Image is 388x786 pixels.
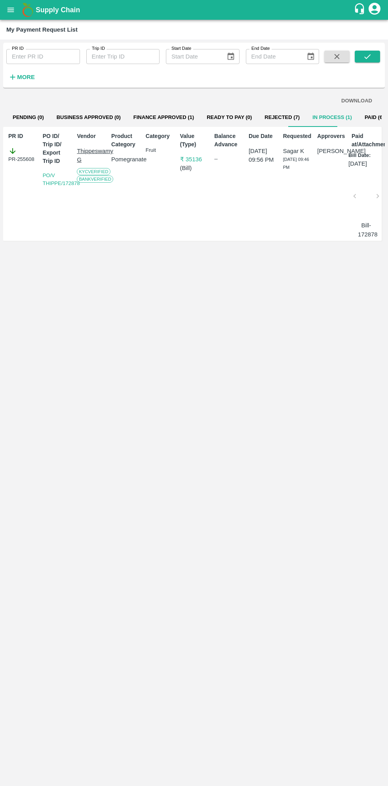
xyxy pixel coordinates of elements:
button: DOWNLOAD [338,94,375,108]
div: -- [214,155,242,163]
p: [PERSON_NAME] [317,147,345,155]
span: Bank Verified [77,176,113,183]
input: Start Date [166,49,220,64]
button: Finance Approved (1) [127,108,200,127]
p: Bill-172878 [358,221,375,239]
p: Bill Date: [348,152,371,159]
input: End Date [246,49,300,64]
label: End Date [251,45,270,52]
p: Balance Advance [214,132,242,149]
p: [DATE] [348,159,367,168]
button: Rejected (7) [258,108,306,127]
button: In Process (1) [306,108,358,127]
p: Fruit [146,147,174,154]
p: ₹ 35136 [180,155,208,164]
label: PR ID [12,45,24,52]
p: Product Category [111,132,139,149]
button: Choose date [303,49,318,64]
input: Enter Trip ID [86,49,160,64]
button: More [6,70,37,84]
input: Enter PR ID [6,49,80,64]
span: KYC Verified [77,168,110,175]
a: PO/V THIPPE/172878 [43,172,80,186]
div: customer-support [354,3,367,17]
button: open drawer [2,1,20,19]
p: Paid at/Attachments [352,132,380,149]
p: PR ID [8,132,36,140]
p: Pomegranate [111,155,139,164]
button: Pending (0) [6,108,50,127]
button: Ready To Pay (0) [200,108,258,127]
img: logo [20,2,36,18]
p: Value (Type) [180,132,208,149]
a: Supply Chain [36,4,354,15]
label: Start Date [171,45,191,52]
p: ( Bill ) [180,164,208,172]
p: Approvers [317,132,345,140]
p: [DATE] 09:56 PM [249,147,277,164]
p: Requested [283,132,311,140]
span: [DATE] 09:46 PM [283,157,309,170]
b: Supply Chain [36,6,80,14]
p: Thippeswamy G [77,147,105,164]
div: PR-255608 [8,147,36,163]
p: Category [146,132,174,140]
label: Trip ID [92,45,105,52]
p: Sagar K [283,147,311,155]
button: Choose date [223,49,238,64]
div: My Payment Request List [6,25,78,35]
p: Vendor [77,132,105,140]
p: Due Date [249,132,277,140]
strong: More [17,74,35,80]
p: PO ID/ Trip ID/ Export Trip ID [43,132,71,165]
div: account of current user [367,2,382,18]
button: Business Approved (0) [50,108,127,127]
